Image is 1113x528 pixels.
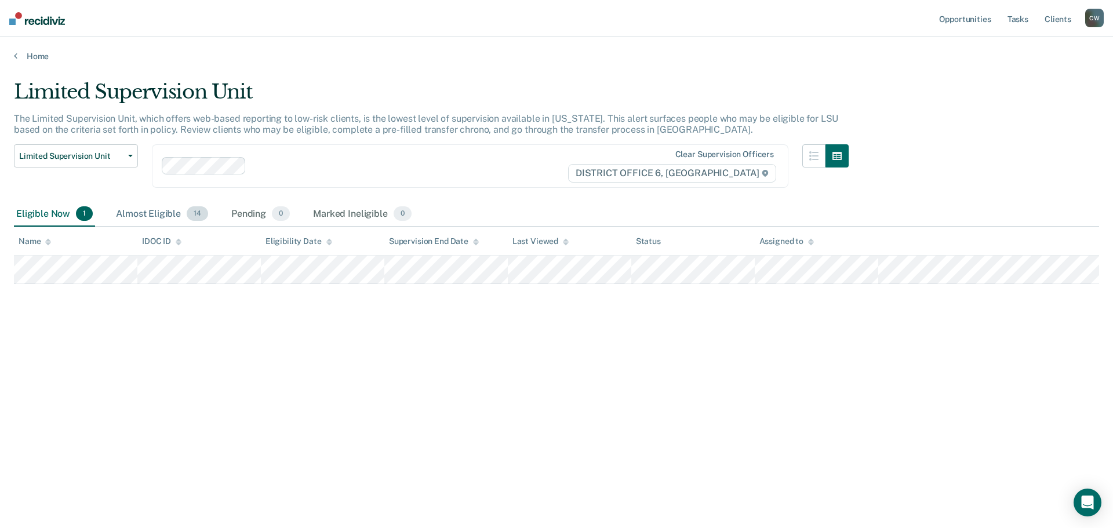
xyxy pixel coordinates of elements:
[311,202,414,227] div: Marked Ineligible0
[568,164,776,183] span: DISTRICT OFFICE 6, [GEOGRAPHIC_DATA]
[394,206,412,221] span: 0
[14,202,95,227] div: Eligible Now1
[229,202,292,227] div: Pending0
[265,236,332,246] div: Eligibility Date
[636,236,661,246] div: Status
[675,150,774,159] div: Clear supervision officers
[14,80,849,113] div: Limited Supervision Unit
[389,236,479,246] div: Supervision End Date
[272,206,290,221] span: 0
[512,236,569,246] div: Last Viewed
[19,236,51,246] div: Name
[14,144,138,167] button: Limited Supervision Unit
[1085,9,1104,27] div: C W
[142,236,181,246] div: IDOC ID
[114,202,210,227] div: Almost Eligible14
[19,151,123,161] span: Limited Supervision Unit
[76,206,93,221] span: 1
[1074,489,1101,516] div: Open Intercom Messenger
[14,113,838,135] p: The Limited Supervision Unit, which offers web-based reporting to low-risk clients, is the lowest...
[9,12,65,25] img: Recidiviz
[759,236,814,246] div: Assigned to
[1085,9,1104,27] button: CW
[14,51,1099,61] a: Home
[187,206,208,221] span: 14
